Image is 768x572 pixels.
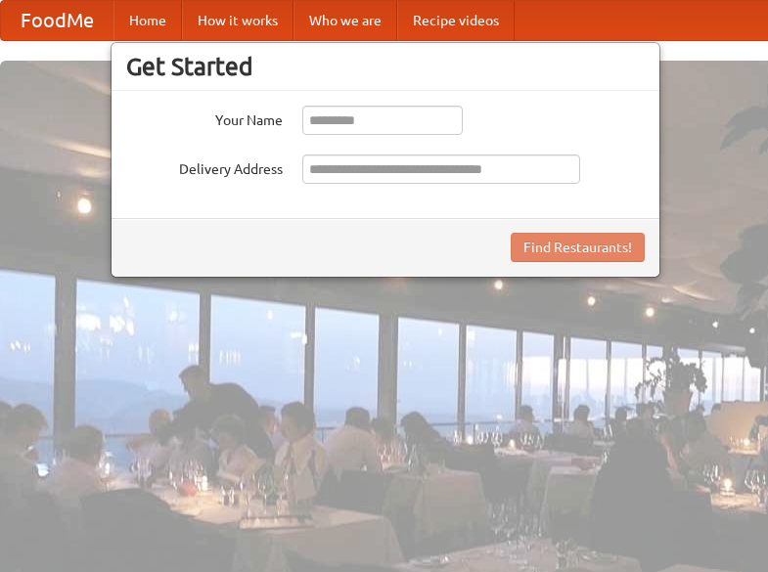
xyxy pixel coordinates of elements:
[294,1,397,40] a: Who we are
[126,52,645,81] h3: Get Started
[182,1,294,40] a: How it works
[126,154,283,179] label: Delivery Address
[113,1,182,40] a: Home
[397,1,515,40] a: Recipe videos
[1,1,113,40] a: FoodMe
[126,106,283,130] label: Your Name
[511,233,645,262] button: Find Restaurants!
